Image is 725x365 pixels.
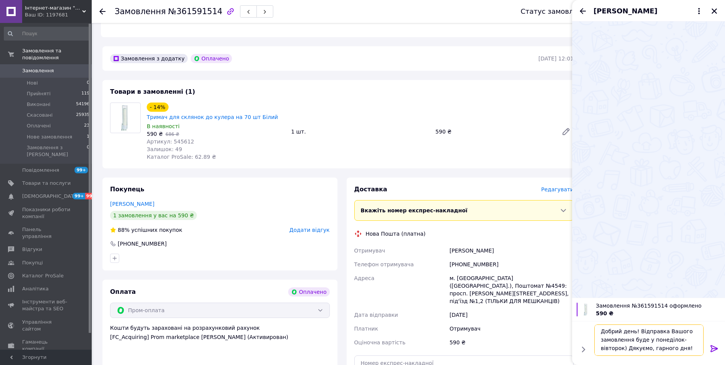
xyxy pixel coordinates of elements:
[22,272,63,279] span: Каталог ProSale
[521,8,591,15] div: Статус замовлення
[147,154,216,160] span: Каталог ProSale: 62.89 ₴
[22,298,71,312] span: Інструменти веб-майстра та SEO
[594,6,704,16] button: [PERSON_NAME]
[147,139,194,145] span: Артикул: 545612
[25,11,92,18] div: Ваш ID: 1197681
[22,206,71,220] span: Показники роботи компанії
[27,80,38,86] span: Нові
[594,6,657,16] span: [PERSON_NAME]
[22,67,54,74] span: Замовлення
[73,193,85,199] span: 99+
[110,201,154,207] a: [PERSON_NAME]
[168,7,222,16] span: №361591514
[76,101,89,108] span: 54196
[289,227,329,233] span: Додати відгук
[578,7,587,16] button: Назад
[147,103,169,112] div: - 14%
[558,124,574,139] a: Редагувати
[110,226,182,234] div: успішних покупок
[27,101,50,108] span: Виконані
[710,7,719,16] button: Закрити
[448,271,575,308] div: м. [GEOGRAPHIC_DATA] ([GEOGRAPHIC_DATA].), Поштомат №4549: просп. [PERSON_NAME][STREET_ADDRESS], ...
[354,186,388,193] span: Доставка
[594,324,704,356] textarea: Добрий день! Відправка Вашого замовлення буде у понеділок-вівторок) Дякуємо, гарного дня!
[354,261,414,267] span: Телефон отримувача
[4,27,90,41] input: Пошук
[84,122,89,129] span: 23
[354,312,398,318] span: Дата відправки
[110,186,144,193] span: Покупець
[22,339,71,352] span: Гаманець компанії
[448,322,575,336] div: Отримувач
[27,112,53,119] span: Скасовані
[25,5,82,11] span: Інтернет-магазин "ЗАКУПИСЬ"
[578,344,588,354] button: Показати кнопки
[354,326,378,332] span: Платник
[448,244,575,257] div: [PERSON_NAME]
[361,207,468,213] span: Вкажіть номер експрес-накладної
[191,54,232,63] div: Оплачено
[22,47,92,61] span: Замовлення та повідомлення
[22,193,79,200] span: [DEMOGRAPHIC_DATA]
[110,54,188,63] div: Замовлення з додатку
[22,285,49,292] span: Аналітика
[110,211,197,220] div: 1 замовлення у вас на 590 ₴
[113,103,138,133] img: Тримач для склянок до кулера на 70 шт Білий
[596,310,613,316] span: 590 ₴
[22,167,59,174] span: Повідомлення
[354,275,375,281] span: Адреса
[117,240,167,248] div: [PHONE_NUMBER]
[76,112,89,119] span: 25935
[81,90,89,97] span: 119
[538,55,574,62] time: [DATE] 12:01
[22,180,71,187] span: Товари та послуги
[87,80,89,86] span: 0
[87,144,89,158] span: 0
[448,308,575,322] div: [DATE]
[22,246,42,253] span: Відгуки
[147,114,278,120] a: Тримач для склянок до кулера на 70 шт Білий
[27,122,51,129] span: Оплачені
[596,302,720,310] span: Замовлення №361591514 оформлено
[75,167,88,173] span: 99+
[541,186,574,192] span: Редагувати
[147,131,163,137] span: 590 ₴
[580,303,591,316] img: 4574585481_w100_h100_derzhatel-dlya-stakanov.jpg
[22,319,71,332] span: Управління сайтом
[432,126,555,137] div: 590 ₴
[354,339,405,345] span: Оціночна вартість
[115,7,166,16] span: Замовлення
[22,226,71,240] span: Панель управління
[147,146,182,152] span: Залишок: 49
[364,230,428,238] div: Нова Пошта (платна)
[27,144,87,158] span: Замовлення з [PERSON_NAME]
[165,132,179,137] span: 686 ₴
[110,324,330,341] div: Кошти будуть зараховані на розрахунковий рахунок
[288,126,433,137] div: 1 шт.
[27,134,72,140] span: Нове замовлення
[354,248,385,254] span: Отримувач
[448,257,575,271] div: [PHONE_NUMBER]
[85,193,98,199] span: 99+
[110,288,136,295] span: Оплата
[22,259,43,266] span: Покупці
[110,333,330,341] div: [FC_Acquiring] Prom marketplace [PERSON_NAME] (Активирован)
[99,8,105,15] div: Повернутися назад
[27,90,50,97] span: Прийняті
[448,336,575,349] div: 590 ₴
[288,287,329,297] div: Оплачено
[87,134,89,140] span: 1
[118,227,130,233] span: 88%
[110,88,195,95] span: Товари в замовленні (1)
[147,123,180,129] span: В наявності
